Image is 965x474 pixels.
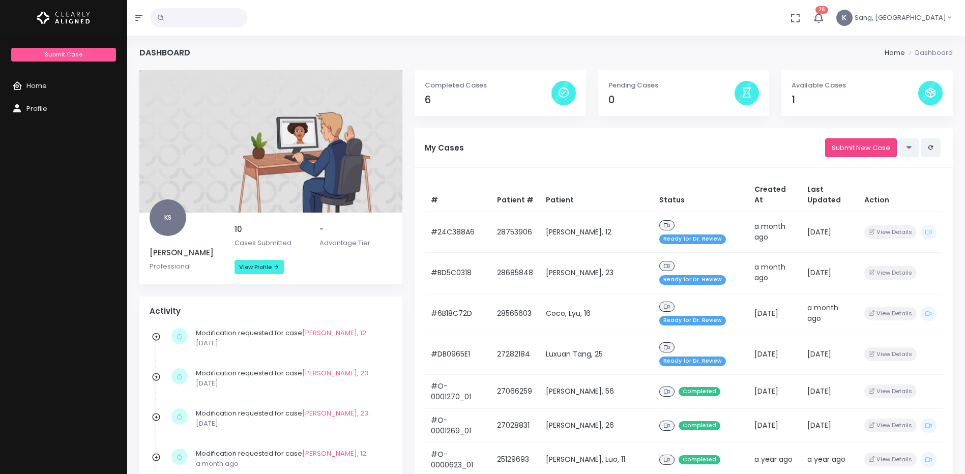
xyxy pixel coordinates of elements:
td: #DB0965E1 [425,334,491,374]
td: 27028831 [491,408,540,442]
span: KS [150,199,186,236]
p: Cases Submitted [235,238,307,248]
span: Completed [679,455,720,465]
th: Patient [540,178,653,212]
td: [PERSON_NAME], 12 [540,212,653,252]
a: [PERSON_NAME], 23 [302,368,368,378]
button: View Details [864,307,917,320]
td: #6B18C72D [425,293,491,334]
p: a month ago [196,459,387,469]
span: K [836,10,853,26]
p: Pending Cases [608,80,735,91]
h5: - [319,225,392,234]
td: [DATE] [748,334,802,374]
span: Ready for Dr. Review [659,357,726,366]
td: #O-0001269_01 [425,408,491,442]
p: Advantage Tier [319,238,392,248]
p: [DATE] [196,338,387,348]
a: [PERSON_NAME], 23 [302,408,368,418]
span: Sang, [GEOGRAPHIC_DATA] [855,13,946,23]
td: Luxuan Tang, 25 [540,334,653,374]
td: #24C388A6 [425,212,491,252]
a: Submit New Case [825,138,897,157]
td: [DATE] [801,408,858,442]
button: View Details [864,266,917,280]
h5: [PERSON_NAME] [150,248,222,257]
img: Logo Horizontal [37,7,90,28]
li: Dashboard [905,48,953,58]
td: a month ago [801,293,858,334]
h4: Dashboard [139,48,190,57]
span: Ready for Dr. Review [659,316,726,325]
li: Home [885,48,905,58]
td: [DATE] [801,374,858,408]
td: #BD5C0318 [425,252,491,293]
td: [PERSON_NAME], 26 [540,408,653,442]
td: 27066259 [491,374,540,408]
th: # [425,178,491,212]
a: [PERSON_NAME], 12 [302,328,366,338]
h4: Activity [150,307,392,316]
h4: 0 [608,94,735,106]
th: Action [858,178,943,212]
p: [DATE] [196,378,387,389]
button: View Details [864,384,917,398]
a: Submit Case [11,48,115,62]
td: 28685848 [491,252,540,293]
td: 28565603 [491,293,540,334]
td: Coco, Lyu, 16 [540,293,653,334]
button: View Details [864,453,917,466]
span: Profile [26,104,47,113]
span: Ready for Dr. Review [659,234,726,244]
th: Created At [748,178,802,212]
th: Patient # [491,178,540,212]
h5: 10 [235,225,307,234]
td: [DATE] [801,252,858,293]
span: Completed [679,387,720,397]
td: [PERSON_NAME], 23 [540,252,653,293]
a: [PERSON_NAME], 12 [302,449,366,458]
td: [DATE] [748,293,802,334]
p: Available Cases [792,80,918,91]
a: View Profile [235,260,284,274]
h4: 6 [425,94,551,106]
td: [DATE] [748,408,802,442]
td: 28753906 [491,212,540,252]
button: View Details [864,419,917,432]
div: Modification requested for case . [196,368,387,388]
button: View Details [864,347,917,361]
h5: My Cases [425,143,825,153]
td: [DATE] [748,374,802,408]
td: a month ago [748,212,802,252]
th: Status [653,178,748,212]
div: Modification requested for case . [196,328,387,348]
p: Professional [150,261,222,272]
p: [DATE] [196,419,387,429]
div: Modification requested for case . [196,408,387,428]
td: [PERSON_NAME], 56 [540,374,653,408]
td: 27282184 [491,334,540,374]
p: Completed Cases [425,80,551,91]
span: Completed [679,421,720,431]
td: #O-0001270_01 [425,374,491,408]
th: Last Updated [801,178,858,212]
span: Ready for Dr. Review [659,275,726,285]
button: View Details [864,225,917,239]
div: Modification requested for case . [196,449,387,468]
span: Home [26,81,47,91]
td: a month ago [748,252,802,293]
span: 26 [815,6,828,14]
h4: 1 [792,94,918,106]
td: [DATE] [801,334,858,374]
td: [DATE] [801,212,858,252]
span: Submit Case [45,50,82,58]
